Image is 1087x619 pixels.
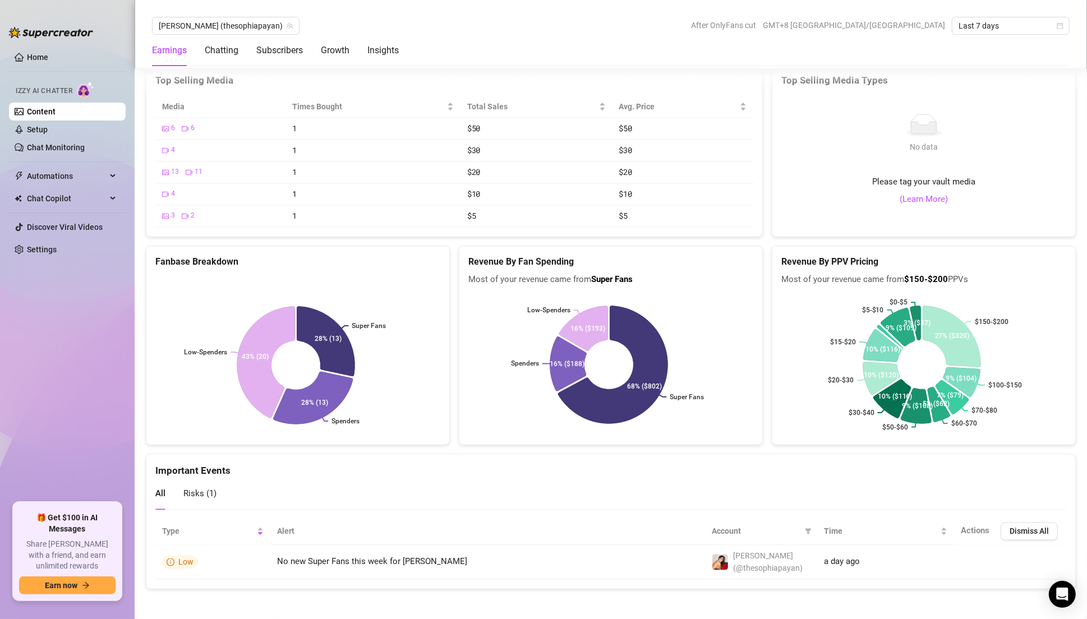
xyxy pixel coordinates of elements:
span: 11 [195,167,202,178]
button: Dismiss All [1001,523,1058,541]
span: [PERSON_NAME] (@thesophiapayan) [733,552,803,573]
span: filter [805,528,812,535]
span: Account [712,525,800,538]
span: Times Bought [292,101,445,113]
h5: Fanbase Breakdown [155,256,440,269]
span: picture [162,169,169,176]
h5: Revenue By Fan Spending [468,256,753,269]
img: AI Chatter [77,81,94,98]
span: Izzy AI Chatter [16,86,72,96]
span: thunderbolt [15,172,24,181]
div: Top Selling Media Types [781,73,1066,88]
th: Alert [270,518,705,546]
text: $150-$200 [975,318,1008,326]
th: Times Bought [285,96,460,118]
span: $30 [467,145,480,156]
text: $5-$10 [862,307,884,315]
text: Low-Spenders [184,348,227,356]
a: Home [27,53,48,62]
span: 1 [292,189,297,200]
span: $20 [467,167,480,178]
span: Actions [961,526,989,536]
span: calendar [1057,22,1063,29]
span: 1 [292,211,297,221]
text: $20-$30 [828,377,854,385]
span: $10 [619,189,632,200]
span: Share [PERSON_NAME] with a friend, and earn unlimited rewards [19,539,116,572]
text: Super Fans [670,394,704,401]
span: $20 [619,167,632,178]
a: Discover Viral Videos [27,223,103,232]
span: 1 [292,145,297,156]
span: 3 [171,211,175,221]
span: $10 [467,189,480,200]
span: Sophia (thesophiapayan) [159,17,293,34]
text: $15-$20 [830,339,856,347]
div: Earnings [152,44,187,57]
span: Type [162,525,255,538]
span: 1 [292,123,297,134]
div: Top Selling Media [155,73,753,88]
span: 4 [171,189,175,200]
a: (Learn More) [900,193,948,207]
th: Type [155,518,270,546]
span: Low [178,558,194,567]
span: Most of your revenue came from [468,274,753,287]
span: Automations [27,167,107,185]
text: Super Fans [352,322,386,330]
th: Avg. Price [612,96,753,118]
text: $70-$80 [972,407,998,415]
span: filter [803,523,814,540]
h5: Revenue By PPV Pricing [781,256,1066,269]
span: 4 [171,145,175,156]
span: All [155,489,165,499]
th: Time [817,518,954,546]
text: $100-$150 [988,382,1022,390]
text: Low-Spenders [527,307,570,315]
span: $30 [619,145,632,156]
span: $50 [619,123,632,134]
span: GMT+8 [GEOGRAPHIC_DATA]/[GEOGRAPHIC_DATA] [763,17,945,34]
span: 2 [191,211,195,221]
span: 13 [171,167,179,178]
span: Most of your revenue came from PPVs [781,274,1066,287]
span: Risks ( 1 ) [183,489,217,499]
span: 6 [191,123,195,134]
span: $50 [467,123,480,134]
a: Content [27,107,56,116]
text: $50-$60 [882,424,908,432]
span: Chat Copilot [27,190,107,207]
span: Please tag your vault media [872,176,975,190]
th: Media [155,96,285,118]
b: Super Fans [591,275,633,285]
b: $150-$200 [904,275,948,285]
text: Spenders [331,418,360,426]
img: Sophia (@thesophiapayan) [712,555,728,570]
span: Last 7 days [959,17,1063,34]
span: $5 [619,211,628,221]
button: Earn nowarrow-right [19,576,116,594]
span: Total Sales [467,101,597,113]
div: Chatting [205,44,238,57]
img: Chat Copilot [15,195,22,202]
span: 🎁 Get $100 in AI Messages [19,512,116,534]
span: Avg. Price [619,101,738,113]
a: Settings [27,245,57,254]
span: team [287,22,293,29]
span: picture [162,126,169,132]
img: logo-BBDzfeDw.svg [9,27,93,38]
a: Chat Monitoring [27,143,85,152]
span: video-camera [182,126,188,132]
div: Open Intercom Messenger [1049,581,1076,608]
div: Important Events [155,455,1066,479]
div: Growth [321,44,349,57]
span: $5 [467,211,476,221]
a: Setup [27,125,48,134]
span: info-circle [167,558,174,566]
text: $0-$5 [890,299,908,307]
div: No data [906,141,942,154]
div: Subscribers [256,44,303,57]
span: arrow-right [82,581,90,589]
span: a day ago [824,557,860,567]
span: No new Super Fans this week for [PERSON_NAME] [277,557,467,567]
